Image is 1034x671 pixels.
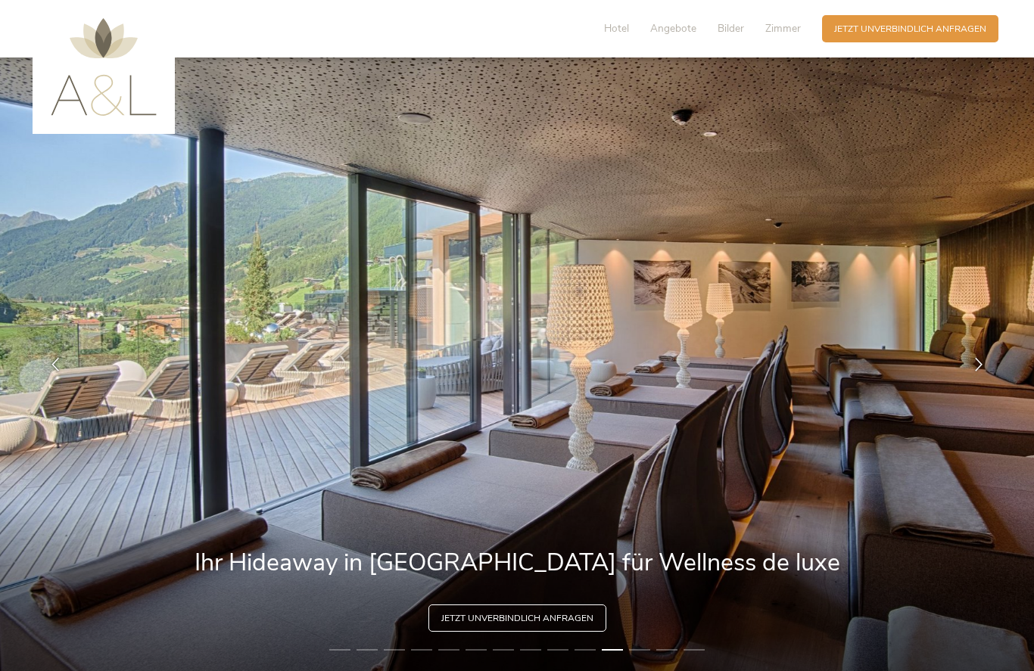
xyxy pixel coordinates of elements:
[604,21,629,36] span: Hotel
[650,21,696,36] span: Angebote
[718,21,744,36] span: Bilder
[441,612,593,625] span: Jetzt unverbindlich anfragen
[834,23,986,36] span: Jetzt unverbindlich anfragen
[51,18,157,116] img: AMONTI & LUNARIS Wellnessresort
[765,21,801,36] span: Zimmer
